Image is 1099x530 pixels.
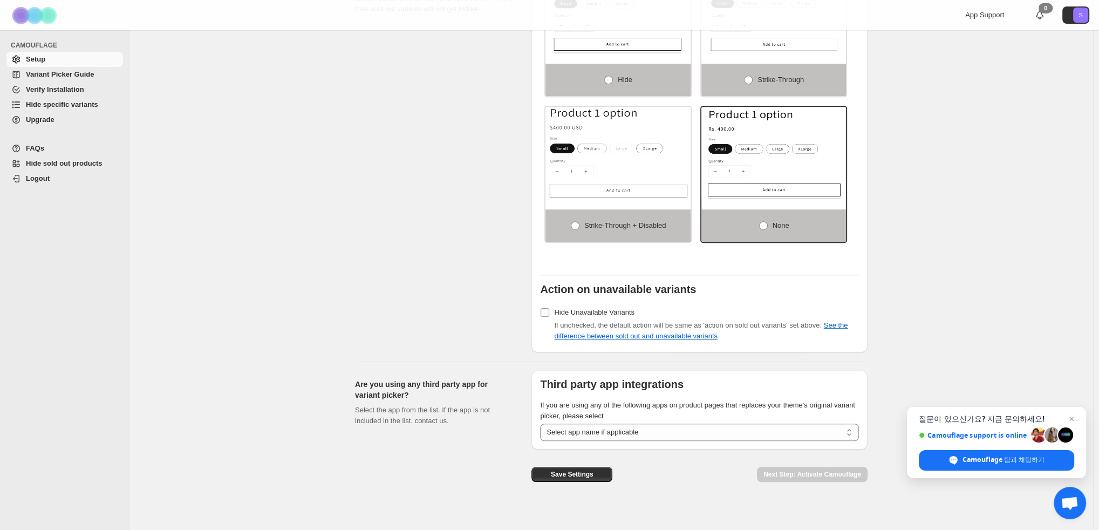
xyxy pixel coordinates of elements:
[919,415,1074,423] span: 질문이 있으신가요? 지금 문의하세요!
[26,144,44,152] span: FAQs
[540,378,684,390] b: Third party app integrations
[6,112,123,127] a: Upgrade
[1078,12,1082,18] text: S
[554,308,634,316] span: Hide Unavailable Variants
[1065,412,1078,425] span: 채팅 닫기
[6,97,123,112] a: Hide specific variants
[540,401,855,420] span: If you are using any of the following apps on product pages that replaces your theme's original v...
[1034,10,1045,21] a: 0
[551,470,593,479] span: Save Settings
[540,283,696,295] b: Action on unavailable variants
[11,41,124,50] span: CAMOUFLAGE
[26,55,45,63] span: Setup
[1054,487,1086,519] div: 채팅 열기
[26,100,98,108] span: Hide specific variants
[26,115,54,124] span: Upgrade
[773,221,789,229] span: None
[701,107,847,199] img: None
[618,76,632,84] span: Hide
[1039,3,1053,13] div: 0
[919,431,1027,439] span: Camouflage support is online
[963,455,1045,465] span: Camouflage 팀과 채팅하기
[26,174,50,182] span: Logout
[545,107,691,199] img: Strike-through + Disabled
[355,379,514,400] h2: Are you using any third party app for variant picker?
[6,67,123,82] a: Variant Picker Guide
[965,11,1004,19] span: App Support
[26,85,84,93] span: Verify Installation
[919,450,1074,471] div: Camouflage 팀과 채팅하기
[355,406,490,425] span: Select the app from the list. If the app is not included in the list, contact us.
[6,52,123,67] a: Setup
[1062,6,1089,24] button: Avatar with initials S
[26,159,103,167] span: Hide sold out products
[757,76,804,84] span: Strike-through
[9,1,63,30] img: Camouflage
[6,82,123,97] a: Verify Installation
[6,141,123,156] a: FAQs
[1073,8,1088,23] span: Avatar with initials S
[26,70,94,78] span: Variant Picker Guide
[6,156,123,171] a: Hide sold out products
[584,221,666,229] span: Strike-through + Disabled
[531,467,612,482] button: Save Settings
[6,171,123,186] a: Logout
[554,321,848,340] span: If unchecked, the default action will be same as 'action on sold out variants' set above.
